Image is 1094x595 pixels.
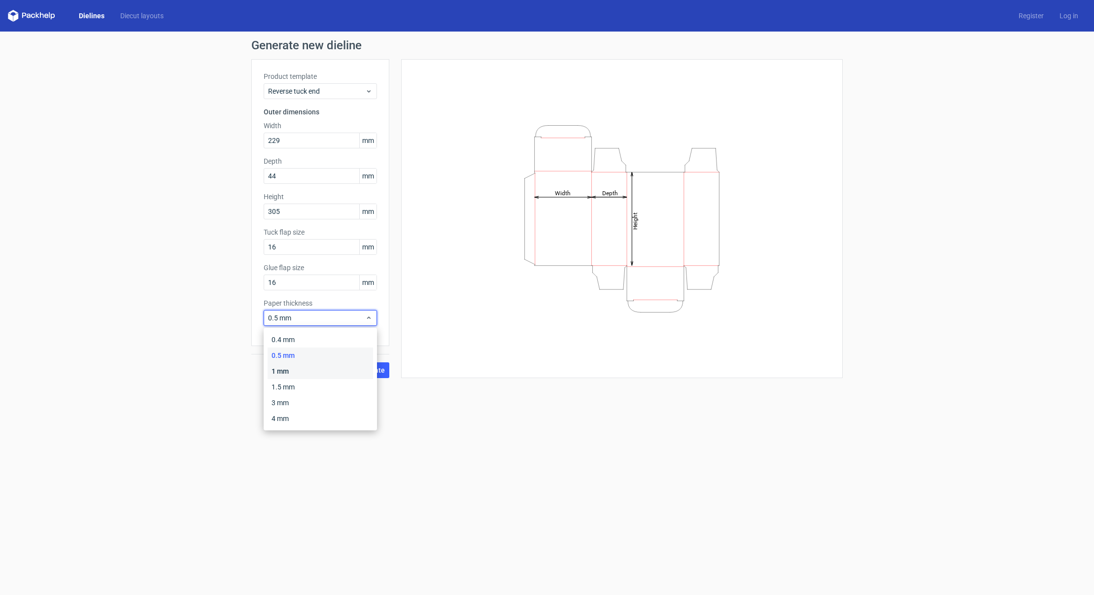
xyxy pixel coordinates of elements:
div: 0.4 mm [268,332,373,348]
label: Tuck flap size [264,227,377,237]
h1: Generate new dieline [251,39,843,51]
h3: Outer dimensions [264,107,377,117]
div: 0.5 mm [268,348,373,363]
span: mm [359,169,376,183]
span: mm [359,275,376,290]
span: mm [359,240,376,254]
label: Height [264,192,377,202]
div: 4 mm [268,411,373,426]
div: 1.5 mm [268,379,373,395]
label: Glue flap size [264,263,377,273]
tspan: Height [632,212,639,229]
div: 3 mm [268,395,373,411]
tspan: Depth [602,189,618,196]
span: Reverse tuck end [268,86,365,96]
a: Dielines [71,11,112,21]
span: mm [359,204,376,219]
a: Log in [1052,11,1086,21]
tspan: Width [555,189,571,196]
a: Register [1011,11,1052,21]
label: Width [264,121,377,131]
label: Paper thickness [264,298,377,308]
label: Depth [264,156,377,166]
span: mm [359,133,376,148]
span: 0.5 mm [268,313,365,323]
a: Diecut layouts [112,11,171,21]
div: 1 mm [268,363,373,379]
label: Product template [264,71,377,81]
